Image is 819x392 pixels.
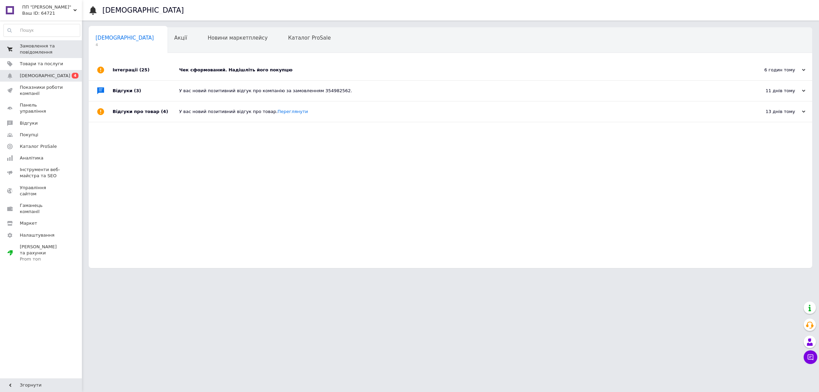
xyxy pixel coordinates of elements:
[207,35,268,41] span: Новини маркетплейсу
[20,232,55,238] span: Налаштування
[22,10,82,16] div: Ваш ID: 64721
[22,4,73,10] span: ПП "Антоній"
[4,24,80,37] input: Пошук
[20,155,43,161] span: Аналітика
[113,60,179,80] div: Інтеграції
[20,167,63,179] span: Інструменти веб-майстра та SEO
[113,81,179,101] div: Відгуки
[288,35,331,41] span: Каталог ProSale
[179,67,737,73] div: Чек сформований. Надішліть його покупцю
[737,88,805,94] div: 11 днів тому
[72,73,78,79] span: 4
[20,73,70,79] span: [DEMOGRAPHIC_DATA]
[113,101,179,122] div: Відгуки про товар
[179,88,737,94] div: У вас новий позитивний відгук про компанію за замовленням 354982562.
[804,350,817,364] button: Чат з покупцем
[20,220,37,226] span: Маркет
[20,244,63,263] span: [PERSON_NAME] та рахунки
[20,84,63,97] span: Показники роботи компанії
[737,67,805,73] div: 6 годин тому
[277,109,308,114] a: Переглянути
[161,109,168,114] span: (4)
[20,120,38,126] span: Відгуки
[20,256,63,262] div: Prom топ
[20,185,63,197] span: Управління сайтом
[102,6,184,14] h1: [DEMOGRAPHIC_DATA]
[96,35,154,41] span: [DEMOGRAPHIC_DATA]
[174,35,187,41] span: Акції
[20,102,63,114] span: Панель управління
[20,43,63,55] span: Замовлення та повідомлення
[20,132,38,138] span: Покупці
[20,143,57,150] span: Каталог ProSale
[737,109,805,115] div: 13 днів тому
[96,42,154,47] span: 4
[139,67,149,72] span: (25)
[134,88,141,93] span: (3)
[20,61,63,67] span: Товари та послуги
[20,202,63,215] span: Гаманець компанії
[179,109,737,115] div: У вас новий позитивний відгук про товар.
